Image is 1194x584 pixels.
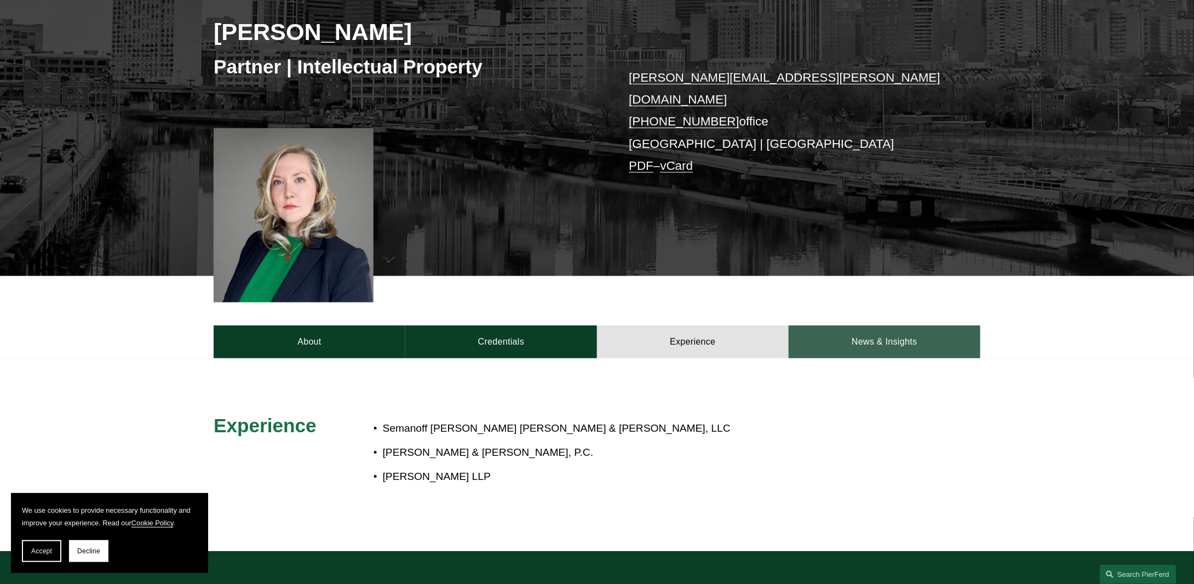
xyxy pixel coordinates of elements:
h3: Partner | Intellectual Property [214,55,597,79]
h2: [PERSON_NAME] [214,18,597,46]
a: [PHONE_NUMBER] [629,114,739,128]
p: office [GEOGRAPHIC_DATA] | [GEOGRAPHIC_DATA] – [629,67,948,178]
p: [PERSON_NAME] & [PERSON_NAME], P.C. [383,443,885,462]
a: Experience [597,325,789,358]
button: Decline [69,540,108,562]
a: Cookie Policy [131,519,174,527]
a: Credentials [405,325,597,358]
a: About [214,325,405,358]
span: Experience [214,415,317,436]
span: Decline [77,547,100,555]
a: PDF [629,159,653,173]
a: vCard [661,159,693,173]
a: News & Insights [789,325,980,358]
section: Cookie banner [11,493,208,573]
a: [PERSON_NAME][EMAIL_ADDRESS][PERSON_NAME][DOMAIN_NAME] [629,71,940,106]
button: Accept [22,540,61,562]
p: We use cookies to provide necessary functionality and improve your experience. Read our . [22,504,197,529]
a: Search this site [1100,565,1176,584]
span: Accept [31,547,52,555]
p: Semanoff [PERSON_NAME] [PERSON_NAME] & [PERSON_NAME], LLC [383,419,885,438]
p: [PERSON_NAME] LLP [383,467,885,486]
